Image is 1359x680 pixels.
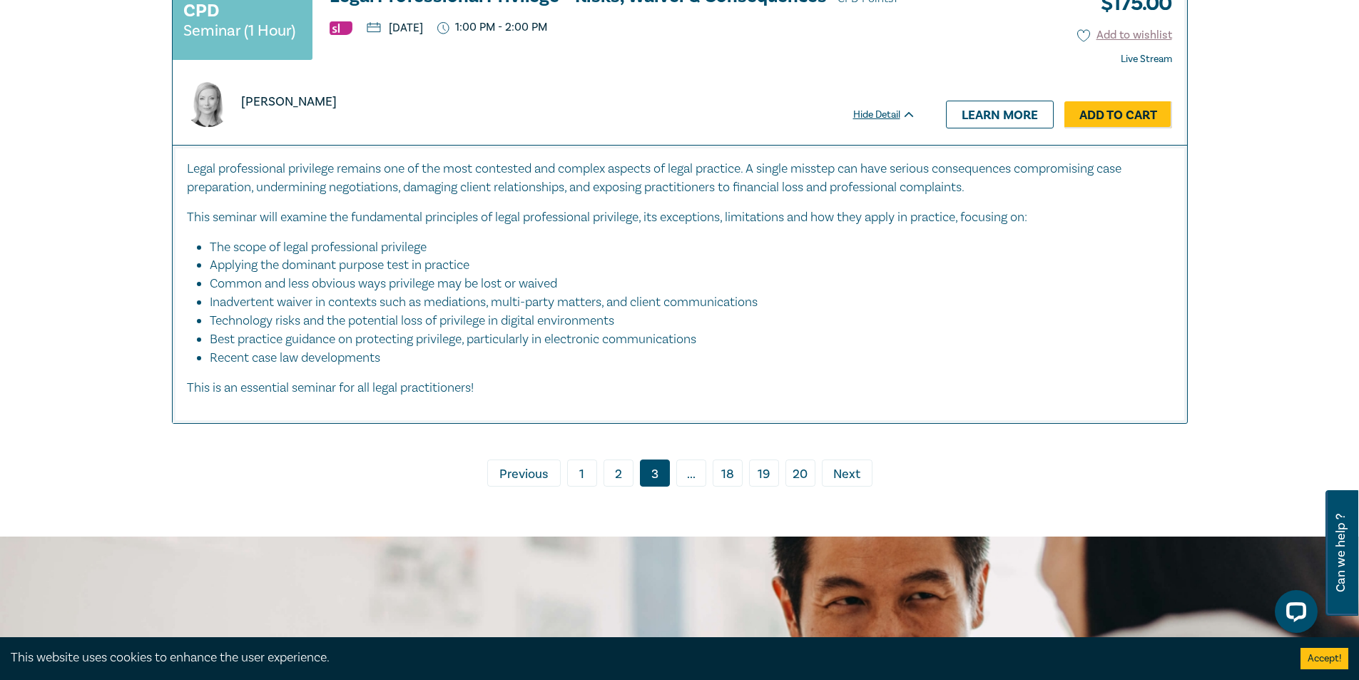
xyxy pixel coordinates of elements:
[187,160,1173,197] p: Legal professional privilege remains one of the most contested and complex aspects of legal pract...
[241,93,337,111] p: [PERSON_NAME]
[487,460,561,487] a: Previous
[749,460,779,487] a: 19
[187,379,1173,397] p: This is an essential seminar for all legal practitioners!
[210,330,1159,349] li: Best practice guidance on protecting privilege, particularly in electronic communications
[210,256,1159,275] li: Applying the dominant purpose test in practice
[640,460,670,487] a: 3
[604,460,633,487] a: 2
[1301,648,1348,669] button: Accept cookies
[822,460,872,487] a: Next
[785,460,815,487] a: 20
[1121,53,1172,66] strong: Live Stream
[1064,101,1172,128] a: Add to Cart
[210,312,1159,330] li: Technology risks and the potential loss of privilege in digital environments
[833,465,860,484] span: Next
[437,21,548,34] p: 1:00 PM - 2:00 PM
[184,79,232,127] img: https://s3.ap-southeast-2.amazonaws.com/leo-cussen-store-production-content/Contacts/Lisa%20Fitzg...
[210,349,1173,367] li: Recent case law developments
[210,293,1159,312] li: Inadvertent waiver in contexts such as mediations, multi-party matters, and client communications
[1077,27,1172,44] button: Add to wishlist
[210,238,1159,257] li: The scope of legal professional privilege
[567,460,597,487] a: 1
[210,275,1159,293] li: Common and less obvious ways privilege may be lost or waived
[676,460,706,487] span: ...
[713,460,743,487] a: 18
[330,21,352,35] img: Substantive Law
[183,24,295,38] small: Seminar (1 Hour)
[853,108,932,122] div: Hide Detail
[1263,584,1323,644] iframe: LiveChat chat widget
[367,22,423,34] p: [DATE]
[1334,499,1348,607] span: Can we help ?
[187,208,1173,227] p: This seminar will examine the fundamental principles of legal professional privilege, its excepti...
[499,465,548,484] span: Previous
[946,101,1054,128] a: Learn more
[11,649,1279,667] div: This website uses cookies to enhance the user experience.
